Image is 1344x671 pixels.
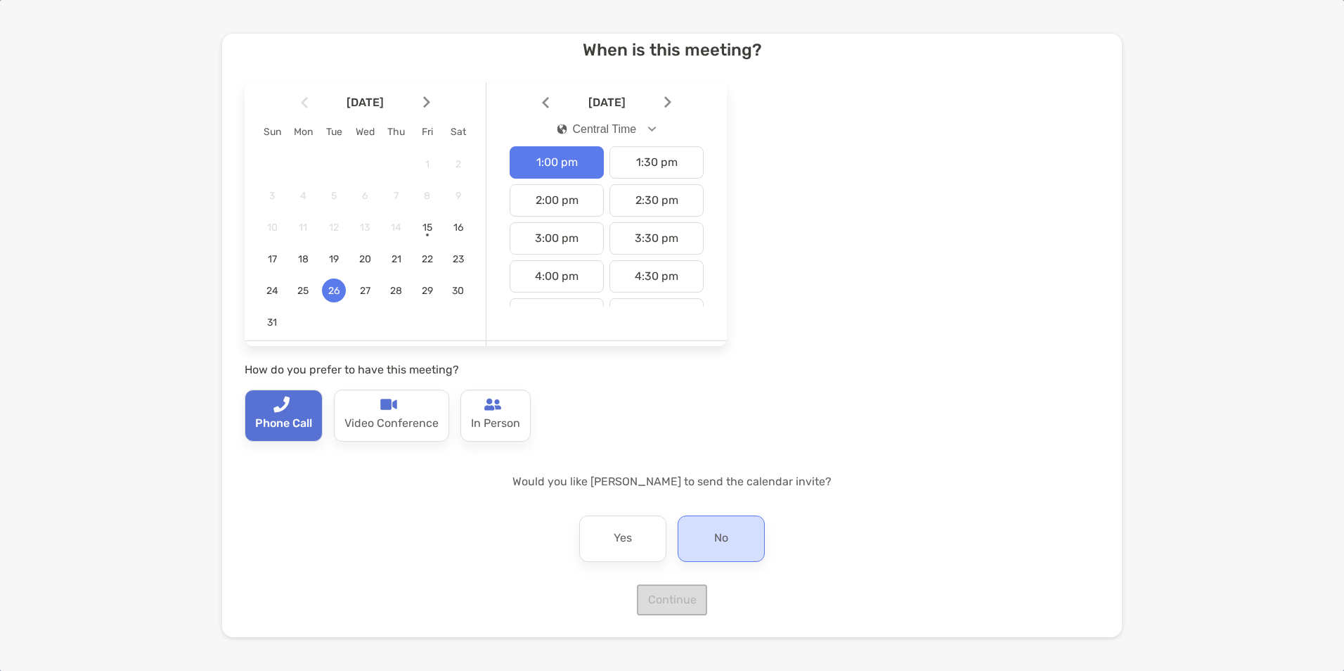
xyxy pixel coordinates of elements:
div: 4:00 pm [510,260,604,293]
span: 11 [291,222,315,234]
div: 5:00 pm [510,298,604,331]
span: 2 [446,158,470,170]
span: 27 [353,285,377,297]
span: 9 [446,190,470,202]
img: Arrow icon [542,96,549,108]
div: Mon [287,126,318,138]
div: Tue [318,126,349,138]
span: 7 [385,190,408,202]
div: 3:00 pm [510,222,604,255]
span: 31 [260,317,284,328]
p: In Person [471,413,520,435]
span: 24 [260,285,284,297]
img: type-call [484,396,501,413]
span: [DATE] [311,96,420,109]
div: 1:00 pm [510,146,604,179]
div: Fri [412,126,443,138]
img: Arrow icon [423,96,430,108]
img: Open dropdown arrow [648,127,657,132]
span: 28 [385,285,408,297]
div: Sat [443,126,474,138]
div: 4:30 pm [609,260,704,293]
div: Wed [349,126,380,138]
span: 26 [322,285,346,297]
span: 5 [322,190,346,202]
img: Arrow icon [301,96,308,108]
span: [DATE] [552,96,661,109]
span: 12 [322,222,346,234]
span: 21 [385,253,408,265]
span: 20 [353,253,377,265]
span: 25 [291,285,315,297]
span: 3 [260,190,284,202]
p: Video Conference [344,413,439,435]
div: Thu [381,126,412,138]
img: icon [557,124,567,134]
div: 2:30 pm [609,184,704,217]
span: 22 [415,253,439,265]
div: Central Time [557,123,637,136]
div: 3:30 pm [609,222,704,255]
img: type-call [273,396,290,413]
span: 8 [415,190,439,202]
span: 6 [353,190,377,202]
button: iconCentral Time [545,113,668,146]
div: Sun [257,126,287,138]
span: 17 [260,253,284,265]
span: 29 [415,285,439,297]
p: Phone Call [255,413,312,435]
span: 15 [415,222,439,234]
h4: When is this meeting? [245,40,1099,60]
span: 14 [385,222,408,234]
span: 18 [291,253,315,265]
span: 30 [446,285,470,297]
span: 16 [446,222,470,234]
p: Would you like [PERSON_NAME] to send the calendar invite? [245,473,1099,490]
span: 13 [353,222,377,234]
img: type-call [380,396,397,413]
div: 1:30 pm [609,146,704,179]
div: 2:00 pm [510,184,604,217]
p: How do you prefer to have this meeting? [245,361,727,378]
p: Yes [614,528,632,550]
div: 5:30 pm [609,298,704,331]
span: 19 [322,253,346,265]
img: Arrow icon [664,96,671,108]
p: No [714,528,728,550]
span: 23 [446,253,470,265]
span: 10 [260,222,284,234]
span: 4 [291,190,315,202]
span: 1 [415,158,439,170]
